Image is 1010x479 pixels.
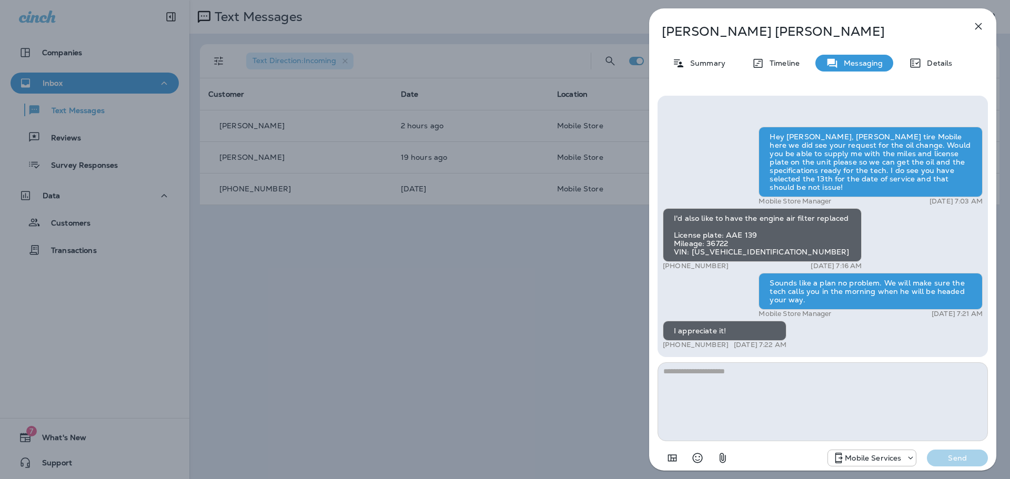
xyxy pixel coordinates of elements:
[839,59,883,67] p: Messaging
[662,447,683,468] button: Add in a premade template
[811,262,862,270] p: [DATE] 7:16 AM
[663,321,786,341] div: I appreciate it!
[759,127,983,197] div: Hey [PERSON_NAME], [PERSON_NAME] tire Mobile here we did see your request for the oil change. Wou...
[685,59,725,67] p: Summary
[759,197,831,206] p: Mobile Store Manager
[687,447,708,468] button: Select an emoji
[663,341,729,349] p: [PHONE_NUMBER]
[759,273,983,310] div: Sounds like a plan no problem. We will make sure the tech calls you in the morning when he will b...
[759,310,831,318] p: Mobile Store Manager
[930,197,983,206] p: [DATE] 7:03 AM
[663,262,729,270] p: [PHONE_NUMBER]
[922,59,952,67] p: Details
[734,341,786,349] p: [DATE] 7:22 AM
[663,208,862,262] div: I'd also like to have the engine air filter replaced License plate: AAE 139 Mileage: 36722 VIN: [...
[932,310,983,318] p: [DATE] 7:21 AM
[764,59,800,67] p: Timeline
[828,452,916,464] div: +1 (402) 537-0264
[845,454,901,462] p: Mobile Services
[662,24,949,39] p: [PERSON_NAME] [PERSON_NAME]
